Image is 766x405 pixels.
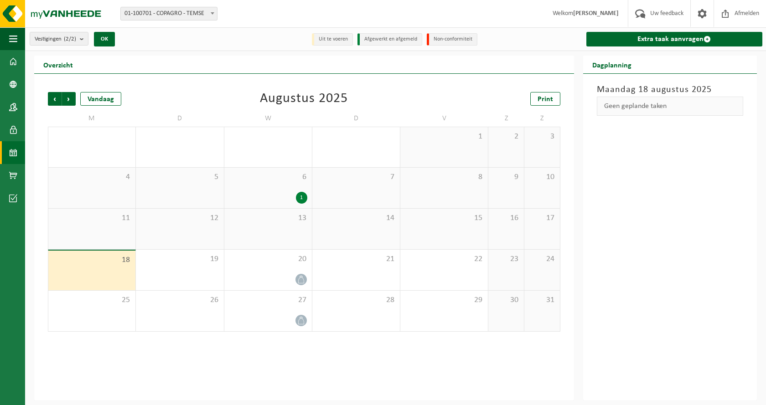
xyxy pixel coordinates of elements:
[120,7,217,21] span: 01-100701 - COPAGRO - TEMSE
[493,132,519,142] span: 2
[493,295,519,305] span: 30
[229,172,307,182] span: 6
[524,110,560,127] td: Z
[493,213,519,223] span: 16
[529,295,555,305] span: 31
[35,32,76,46] span: Vestigingen
[296,192,307,204] div: 1
[140,172,219,182] span: 5
[529,132,555,142] span: 3
[53,213,131,223] span: 11
[224,110,312,127] td: W
[53,295,131,305] span: 25
[229,213,307,223] span: 13
[488,110,524,127] td: Z
[140,213,219,223] span: 12
[34,56,82,73] h2: Overzicht
[64,36,76,42] count: (2/2)
[405,132,483,142] span: 1
[357,33,422,46] li: Afgewerkt en afgemeld
[529,213,555,223] span: 17
[573,10,619,17] strong: [PERSON_NAME]
[312,33,353,46] li: Uit te voeren
[80,92,121,106] div: Vandaag
[597,97,743,116] div: Geen geplande taken
[597,83,743,97] h3: Maandag 18 augustus 2025
[140,295,219,305] span: 26
[317,172,395,182] span: 7
[427,33,477,46] li: Non-conformiteit
[493,172,519,182] span: 9
[317,213,395,223] span: 14
[583,56,641,73] h2: Dagplanning
[312,110,400,127] td: D
[405,295,483,305] span: 29
[405,213,483,223] span: 15
[400,110,488,127] td: V
[140,254,219,264] span: 19
[136,110,224,127] td: D
[317,295,395,305] span: 28
[48,110,136,127] td: M
[529,254,555,264] span: 24
[405,254,483,264] span: 22
[260,92,348,106] div: Augustus 2025
[493,254,519,264] span: 23
[317,254,395,264] span: 21
[229,295,307,305] span: 27
[30,32,88,46] button: Vestigingen(2/2)
[94,32,115,46] button: OK
[53,172,131,182] span: 4
[586,32,762,46] a: Extra taak aanvragen
[121,7,217,20] span: 01-100701 - COPAGRO - TEMSE
[405,172,483,182] span: 8
[229,254,307,264] span: 20
[538,96,553,103] span: Print
[529,172,555,182] span: 10
[53,255,131,265] span: 18
[62,92,76,106] span: Volgende
[48,92,62,106] span: Vorige
[530,92,560,106] a: Print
